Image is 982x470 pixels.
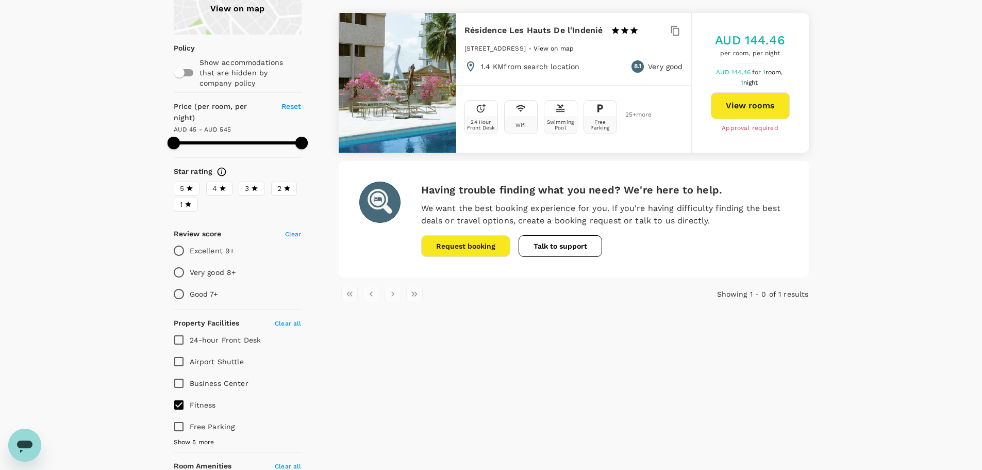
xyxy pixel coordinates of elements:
[634,61,641,72] span: 8.1
[765,69,783,76] span: room,
[199,57,301,88] p: Show accommodations that are hidden by company policy
[648,61,683,72] p: Very good
[174,43,180,53] p: Policy
[245,183,249,194] span: 3
[190,401,216,409] span: Fitness
[421,182,788,198] h6: Having trouble finding what you need? We're here to help.
[190,246,235,256] p: Excellent 9+
[180,199,182,210] span: 1
[715,48,785,59] span: per room, per night
[190,423,235,431] span: Free Parking
[190,289,218,299] p: Good 7+
[652,289,808,299] p: Showing 1 - 0 of 1 results
[339,286,652,302] nav: pagination navigation
[180,183,184,194] span: 5
[174,229,222,240] h6: Review score
[743,79,758,86] span: night
[275,320,301,327] span: Clear all
[534,44,574,52] a: View on map
[8,429,41,462] iframe: Button to launch messaging window
[174,437,214,448] span: Show 5 more
[464,45,526,52] span: [STREET_ADDRESS]
[625,111,641,118] span: 25 + more
[190,358,244,366] span: Airport Shuttle
[212,183,217,194] span: 4
[546,119,575,131] div: Swimming Pool
[190,379,248,387] span: Business Center
[515,122,526,128] div: Wifi
[464,23,603,38] h6: Résidence Les Hauts De l'Indenié
[716,69,753,76] span: AUD 144.46
[722,123,778,134] span: Approval required
[174,126,231,133] span: AUD 45 - AUD 545
[285,231,302,238] span: Clear
[519,235,602,257] button: Talk to support
[174,101,270,124] h6: Price (per room, per night)
[528,45,534,52] span: -
[481,61,580,72] p: 1.4 KM from search location
[534,45,574,52] span: View on map
[586,119,614,131] div: Free Parking
[763,69,785,76] span: 1
[711,92,790,119] button: View rooms
[752,69,762,76] span: for
[281,102,302,110] span: Reset
[421,235,510,257] button: Request booking
[741,79,760,86] span: 1
[217,167,227,177] svg: Star ratings are awarded to properties to represent the quality of services, facilities, and amen...
[467,119,495,131] div: 24 Hour Front Desk
[174,166,213,177] h6: Star rating
[715,32,785,48] h5: AUD 144.46
[190,336,261,344] span: 24-hour Front Desk
[421,202,788,227] p: We want the best booking experience for you. If you're having difficulty finding the best deals o...
[190,267,236,278] p: Very good 8+
[174,318,240,329] h6: Property Facilities
[275,463,301,470] span: Clear all
[277,183,281,194] span: 2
